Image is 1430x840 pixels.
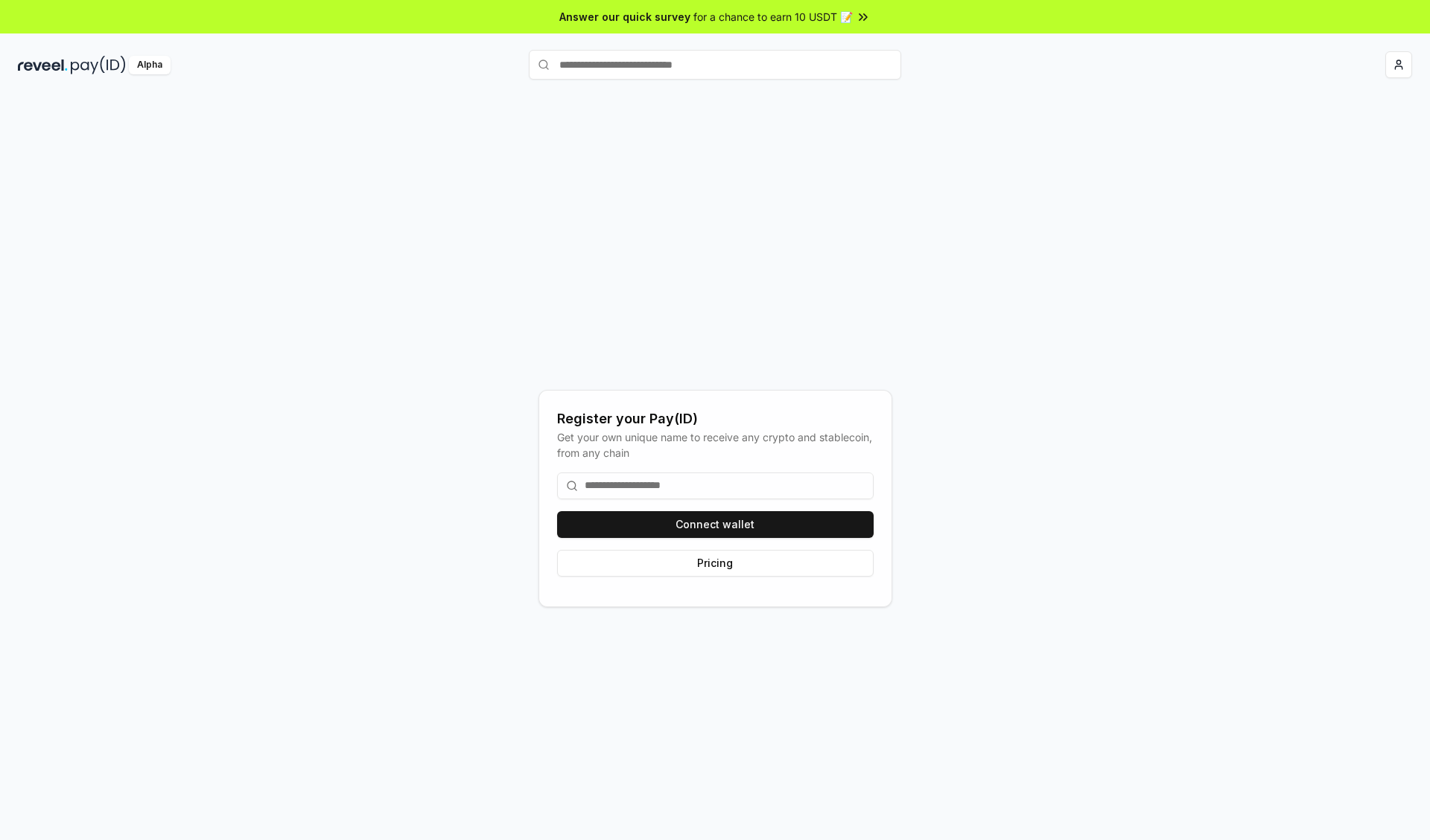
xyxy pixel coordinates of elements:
button: Pricing [557,550,874,577]
img: reveel_dark [18,56,68,74]
span: for a chance to earn 10 USDT 📝 [693,9,853,25]
div: Alpha [129,56,171,74]
img: pay_id [71,56,126,74]
div: Register your Pay(ID) [557,408,874,429]
div: Get your own unique name to receive any crypto and stablecoin, from any chain [557,429,874,461]
span: Answer our quick survey [559,9,690,25]
button: Connect wallet [557,511,874,538]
